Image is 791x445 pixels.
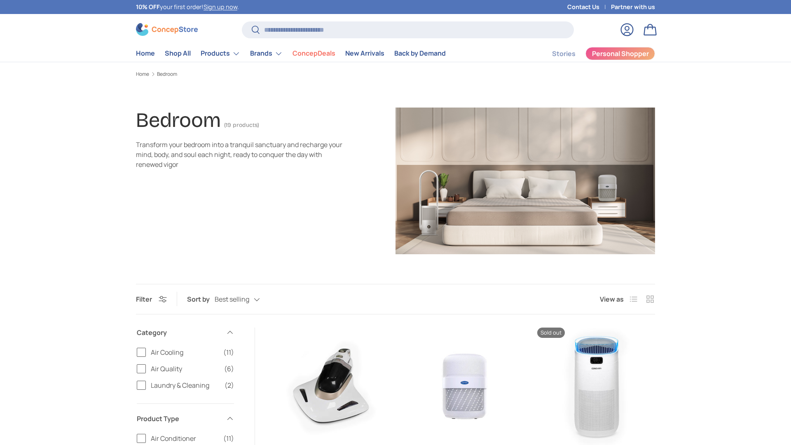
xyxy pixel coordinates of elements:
[223,347,234,357] span: (11)
[136,70,655,78] nav: Breadcrumbs
[250,45,283,62] a: Brands
[611,2,655,12] a: Partner with us
[136,72,149,77] a: Home
[187,294,215,304] label: Sort by
[196,45,245,62] summary: Products
[151,347,218,357] span: Air Cooling
[395,108,655,254] img: Bedroom
[224,122,259,129] span: (19 products)
[137,328,221,337] span: Category
[136,140,349,169] div: Transform your bedroom into a tranquil sanctuary and recharge your mind, body, and soul each nigh...
[157,72,177,77] a: Bedroom
[136,3,160,11] strong: 10% OFF
[225,380,234,390] span: (2)
[532,45,655,62] nav: Secondary
[223,433,234,443] span: (11)
[592,50,649,57] span: Personal Shopper
[136,45,155,61] a: Home
[215,292,276,307] button: Best selling
[136,295,152,304] span: Filter
[151,433,218,443] span: Air Conditioner
[136,2,239,12] p: your first order! .
[136,23,198,36] img: ConcepStore
[585,47,655,60] a: Personal Shopper
[137,414,221,424] span: Product Type
[537,328,565,338] span: Sold out
[204,3,237,11] a: Sign up now
[394,45,446,61] a: Back by Demand
[136,45,446,62] nav: Primary
[151,380,220,390] span: Laundry & Cleaning
[151,364,219,374] span: Air Quality
[293,45,335,61] a: ConcepDeals
[201,45,240,62] a: Products
[600,294,624,304] span: View as
[137,318,234,347] summary: Category
[165,45,191,61] a: Shop All
[136,108,221,132] h1: Bedroom
[224,364,234,374] span: (6)
[245,45,288,62] summary: Brands
[215,295,249,303] span: Best selling
[136,295,167,304] button: Filter
[552,46,576,62] a: Stories
[137,404,234,433] summary: Product Type
[345,45,384,61] a: New Arrivals
[567,2,611,12] a: Contact Us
